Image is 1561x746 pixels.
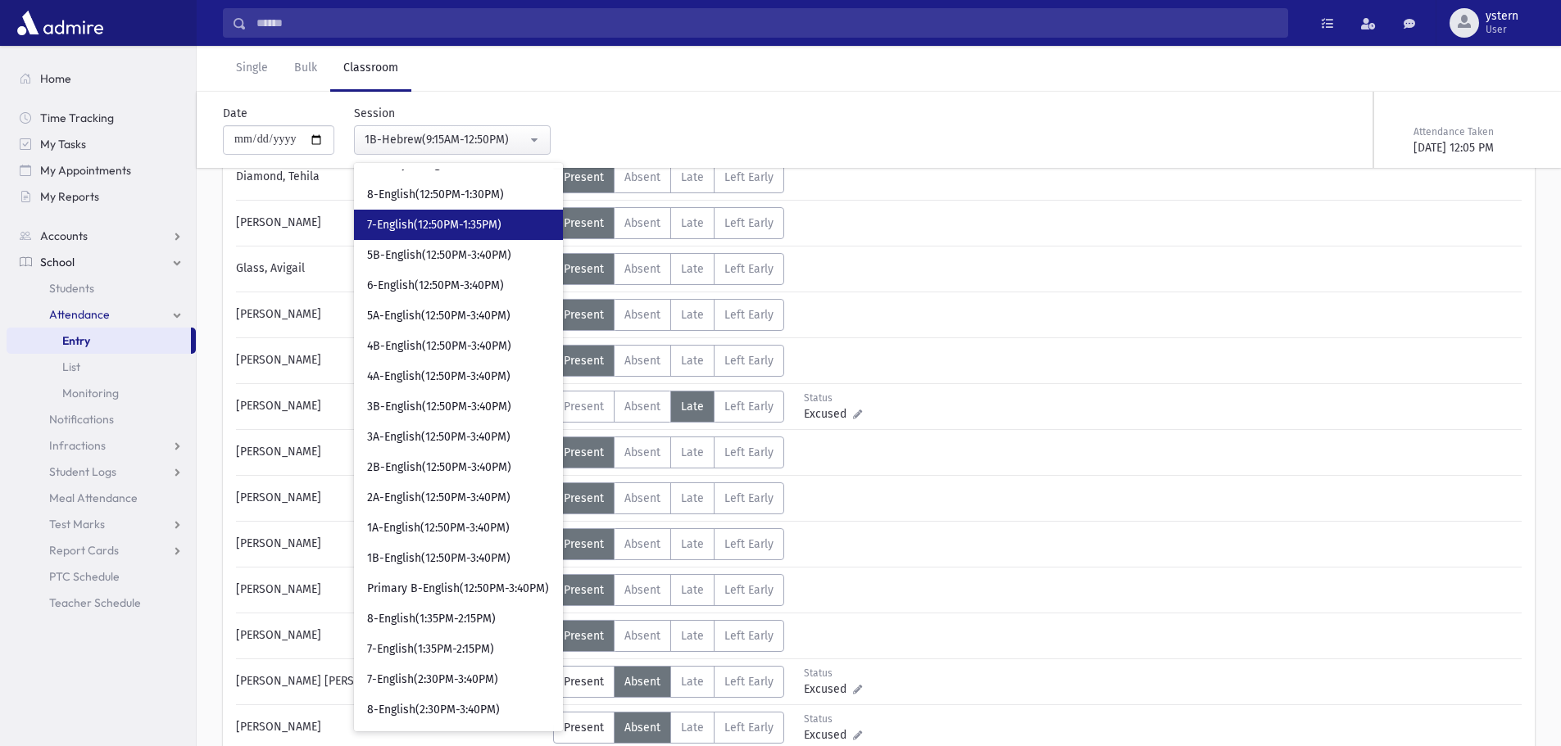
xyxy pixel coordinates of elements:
[553,482,784,514] div: AttTypes
[7,459,196,485] a: Student Logs
[40,163,131,178] span: My Appointments
[564,354,604,368] span: Present
[1486,23,1518,36] span: User
[564,262,604,276] span: Present
[367,156,548,173] span: Primary A-English(12:40PM-3:40PM)
[228,574,553,606] div: [PERSON_NAME]
[7,406,196,432] a: Notifications
[228,666,553,698] div: [PERSON_NAME] [PERSON_NAME]
[681,583,704,597] span: Late
[724,629,774,643] span: Left Early
[553,712,784,744] div: AttTypes
[681,537,704,551] span: Late
[228,391,553,423] div: [PERSON_NAME]
[624,537,660,551] span: Absent
[7,537,196,563] a: Report Cards
[681,262,704,276] span: Late
[62,333,90,348] span: Entry
[40,228,88,243] span: Accounts
[7,485,196,511] a: Meal Attendance
[724,400,774,414] span: Left Early
[564,583,604,597] span: Present
[7,590,196,616] a: Teacher Schedule
[564,721,604,735] span: Present
[367,338,511,355] span: 4B-English(12:50PM-3:40PM)
[7,354,196,380] a: List
[564,308,604,322] span: Present
[7,301,196,328] a: Attendance
[804,391,877,405] div: Status
[49,543,119,558] span: Report Cards
[804,405,853,423] span: Excused
[724,216,774,230] span: Left Early
[40,111,114,125] span: Time Tracking
[223,46,281,92] a: Single
[49,595,141,610] span: Teacher Schedule
[724,445,774,459] span: Left Early
[553,299,784,331] div: AttTypes
[228,207,553,239] div: [PERSON_NAME]
[62,359,80,374] span: List
[681,308,704,322] span: Late
[564,400,604,414] span: Present
[367,187,504,203] span: 8-English(12:50PM-1:30PM)
[564,675,604,689] span: Present
[49,281,94,296] span: Students
[49,491,138,505] span: Meal Attendance
[367,429,511,445] span: 3A-English(12:50PM-3:40PM)
[367,278,504,294] span: 6-English(12:50PM-3:40PM)
[247,8,1287,38] input: Search
[724,308,774,322] span: Left Early
[367,702,500,718] span: 8-English(2:30PM-3:40PM)
[40,137,86,151] span: My Tasks
[7,66,196,92] a: Home
[228,436,553,468] div: [PERSON_NAME]
[367,520,510,536] span: 1A-English(12:50PM-3:40PM)
[681,721,704,735] span: Late
[624,308,660,322] span: Absent
[553,253,784,285] div: AttTypes
[724,721,774,735] span: Left Early
[7,223,196,249] a: Accounts
[724,262,774,276] span: Left Early
[13,7,107,39] img: AdmirePro
[624,675,660,689] span: Absent
[367,247,511,264] span: 5B-English(12:50PM-3:40PM)
[7,183,196,210] a: My Reports
[564,445,604,459] span: Present
[7,432,196,459] a: Infractions
[553,620,784,652] div: AttTypes
[49,307,110,322] span: Attendance
[553,391,784,423] div: AttTypes
[367,459,511,476] span: 2B-English(12:50PM-3:40PM)
[7,328,191,354] a: Entry
[804,666,877,680] div: Status
[49,412,114,427] span: Notifications
[553,574,784,606] div: AttTypes
[367,368,511,385] span: 4A-English(12:50PM-3:40PM)
[553,207,784,239] div: AttTypes
[7,157,196,183] a: My Appointments
[40,189,99,204] span: My Reports
[228,528,553,560] div: [PERSON_NAME]
[681,675,704,689] span: Late
[49,438,106,453] span: Infractions
[367,550,511,567] span: 1B-English(12:50PM-3:40PM)
[564,491,604,505] span: Present
[7,105,196,131] a: Time Tracking
[367,490,511,506] span: 2A-English(12:50PM-3:40PM)
[624,491,660,505] span: Absent
[681,170,704,184] span: Late
[553,436,784,468] div: AttTypes
[7,275,196,301] a: Students
[724,491,774,505] span: Left Early
[624,216,660,230] span: Absent
[553,345,784,377] div: AttTypes
[681,629,704,643] span: Late
[681,400,704,414] span: Late
[367,399,511,415] span: 3B-English(12:50PM-3:40PM)
[7,563,196,590] a: PTC Schedule
[49,464,116,479] span: Student Logs
[354,105,395,122] label: Session
[553,161,784,193] div: AttTypes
